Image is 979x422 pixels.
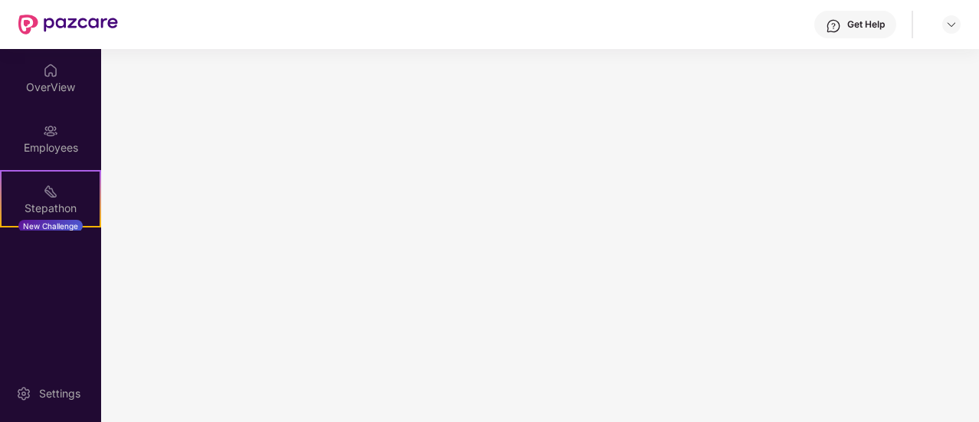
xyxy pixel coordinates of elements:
[43,63,58,78] img: svg+xml;base64,PHN2ZyBpZD0iSG9tZSIgeG1sbnM9Imh0dHA6Ly93d3cudzMub3JnLzIwMDAvc3ZnIiB3aWR0aD0iMjAiIG...
[18,220,83,232] div: New Challenge
[16,386,31,401] img: svg+xml;base64,PHN2ZyBpZD0iU2V0dGluZy0yMHgyMCIgeG1sbnM9Imh0dHA6Ly93d3cudzMub3JnLzIwMDAvc3ZnIiB3aW...
[847,18,885,31] div: Get Help
[43,123,58,139] img: svg+xml;base64,PHN2ZyBpZD0iRW1wbG95ZWVzIiB4bWxucz0iaHR0cDovL3d3dy53My5vcmcvMjAwMC9zdmciIHdpZHRoPS...
[826,18,841,34] img: svg+xml;base64,PHN2ZyBpZD0iSGVscC0zMngzMiIgeG1sbnM9Imh0dHA6Ly93d3cudzMub3JnLzIwMDAvc3ZnIiB3aWR0aD...
[43,184,58,199] img: svg+xml;base64,PHN2ZyB4bWxucz0iaHR0cDovL3d3dy53My5vcmcvMjAwMC9zdmciIHdpZHRoPSIyMSIgaGVpZ2h0PSIyMC...
[34,386,85,401] div: Settings
[18,15,118,34] img: New Pazcare Logo
[2,201,100,216] div: Stepathon
[945,18,958,31] img: svg+xml;base64,PHN2ZyBpZD0iRHJvcGRvd24tMzJ4MzIiIHhtbG5zPSJodHRwOi8vd3d3LnczLm9yZy8yMDAwL3N2ZyIgd2...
